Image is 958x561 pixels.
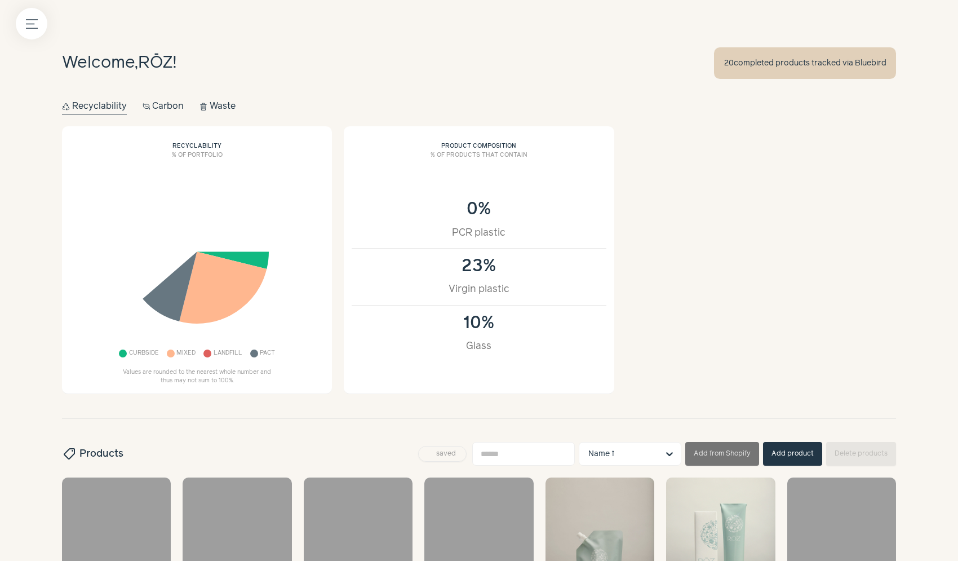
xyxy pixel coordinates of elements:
h2: Products [62,447,123,461]
div: 23% [363,257,594,276]
h2: Recyclability [70,134,324,151]
h1: Welcome, ! [62,51,176,76]
div: 20 completed products tracked via Bluebird [714,47,896,79]
p: Values are rounded to the nearest whole number and thus may not sum to 100%. [118,368,276,386]
h2: Product composition [352,134,606,151]
button: Add from Shopify [685,442,759,466]
button: Waste [199,99,236,114]
span: Landfill [214,347,242,360]
button: Add product [763,442,822,466]
span: sell [61,447,76,461]
div: PCR plastic [363,226,594,240]
div: 10% [363,313,594,333]
button: Recyclability [62,99,127,114]
span: Mixed [176,347,196,360]
h3: % of products that contain [352,151,606,168]
span: Pact [260,347,275,360]
h3: % of portfolio [70,151,324,168]
div: 0% [363,200,594,219]
span: RŌZ [138,55,173,71]
button: Carbon [143,99,184,114]
button: saved [418,446,467,462]
div: Glass [363,339,594,354]
div: Virgin plastic [363,282,594,297]
span: Curbside [129,347,159,360]
span: saved [432,450,460,457]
